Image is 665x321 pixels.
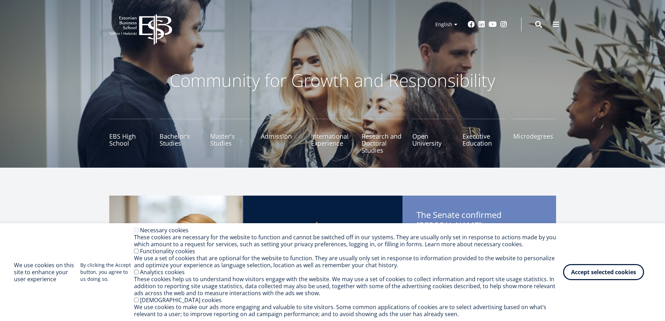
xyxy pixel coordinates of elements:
a: International Experience [311,119,354,154]
button: Accept selected cookies [563,264,644,280]
div: These cookies help us to understand how visitors engage with the website. We may use a set of coo... [134,276,563,297]
a: Microdegrees [513,119,556,154]
label: Functionality cookies [140,247,195,255]
a: Linkedin [478,21,485,28]
a: Bachelor's Studies [160,119,202,154]
a: Master's Studies [210,119,253,154]
a: Open University [412,119,455,154]
div: These cookies are necessary for the website to function and cannot be switched off in our systems... [134,234,563,248]
span: The Senate confirmed [PERSON_NAME] [416,210,542,243]
p: By clicking the Accept button, you agree to us doing so. [80,262,134,283]
div: We use a set of cookies that are optional for the website to function. They are usually only set ... [134,255,563,269]
label: [DEMOGRAPHIC_DATA] cookies [140,296,222,304]
a: Instagram [500,21,507,28]
a: Admission [261,119,304,154]
a: Executive Education [463,119,505,154]
a: Youtube [489,21,497,28]
div: We use cookies to make our ads more engaging and valuable to site visitors. Some common applicati... [134,304,563,318]
a: EBS High School [109,119,152,154]
a: Research and Doctoral Studies [362,119,405,154]
p: Community for Growth and Responsibility [148,70,518,91]
h2: We use cookies on this site to enhance your user experience [14,262,80,283]
label: Analytics cookies [140,268,185,276]
a: Facebook [468,21,475,28]
label: Necessary cookies [140,226,189,234]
